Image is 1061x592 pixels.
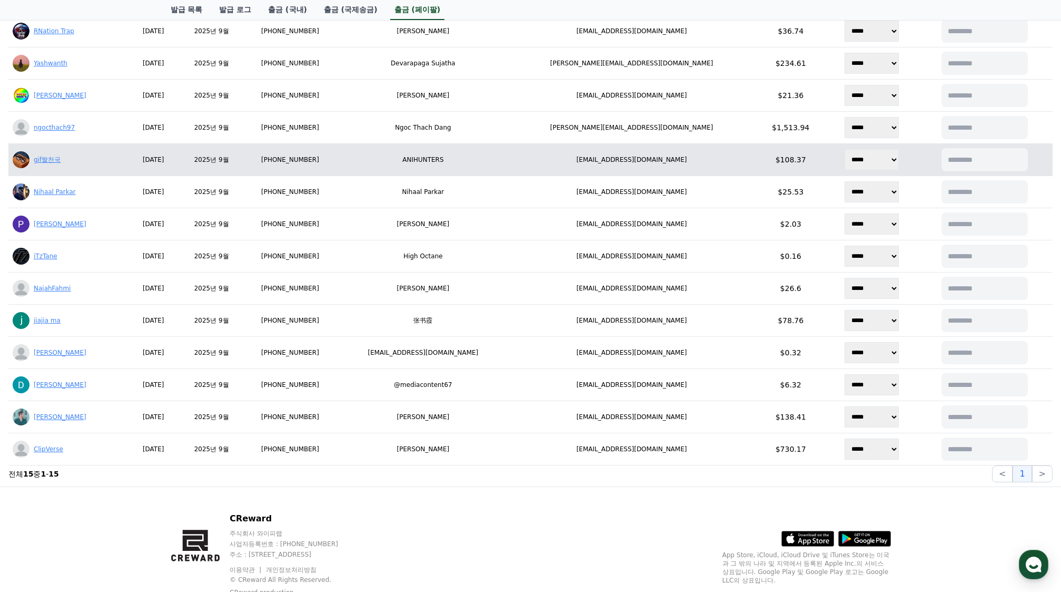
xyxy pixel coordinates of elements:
td: 2025년 9월 [181,337,243,369]
td: [EMAIL_ADDRESS][DOMAIN_NAME] [508,15,755,47]
td: [DATE] [126,273,181,305]
td: @mediacontent67 [338,369,508,401]
td: 2025년 9월 [181,305,243,337]
p: $138.41 [759,412,822,422]
td: [PHONE_NUMBER] [243,401,338,433]
td: [DATE] [126,433,181,465]
td: Nihaal Parkar [338,176,508,208]
a: 홈 [3,334,70,361]
a: jiajia ma [34,317,61,324]
td: [DATE] [126,369,181,401]
td: [EMAIL_ADDRESS][DOMAIN_NAME] [508,401,755,433]
td: 2025년 9월 [181,240,243,273]
a: 설정 [136,334,202,361]
p: $78.76 [759,315,822,326]
img: ACg8ocK-cMacK4KDObnwP0Wi9pVX8epnU_mLvVxcuZkvjqha8d5J6A=s96-c [13,312,29,329]
td: Devarapaga Sujatha [338,47,508,80]
a: Yashwanth [34,60,67,67]
a: [PERSON_NAME] [34,92,86,99]
img: profile_blank.webp [13,344,29,361]
td: [PERSON_NAME] [338,15,508,47]
a: [PERSON_NAME] [34,220,86,228]
td: [EMAIL_ADDRESS][DOMAIN_NAME] [508,208,755,240]
td: [PERSON_NAME] [338,433,508,465]
p: $1,513.94 [759,122,822,133]
img: profile_blank.webp [13,119,29,136]
td: [DATE] [126,401,181,433]
td: [EMAIL_ADDRESS][DOMAIN_NAME] [508,80,755,112]
td: [DATE] [126,80,181,112]
td: 2025년 9월 [181,15,243,47]
button: > [1032,465,1053,482]
img: ACg8ocLJ9XZjw8dRQPv_2IOOIXAfuCedxFxtUOgA1NHcwTzEGDoIAg=s96-c [13,376,29,393]
a: Nihaal Parkar [34,188,76,196]
td: [EMAIL_ADDRESS][DOMAIN_NAME] [338,337,508,369]
span: 대화 [96,351,109,359]
td: [PHONE_NUMBER] [243,208,338,240]
td: [PHONE_NUMBER] [243,273,338,305]
a: gif짤천국 [34,156,61,163]
td: [PERSON_NAME] [338,401,508,433]
img: ACg8ocK3JEjnH_T8Z6nMglmQ2sikzYh4rb3vSN4UMuyEDo16JslZILo0=s96-c [13,183,29,200]
td: [PHONE_NUMBER] [243,369,338,401]
p: 주소 : [STREET_ADDRESS] [230,550,414,559]
a: [PERSON_NAME] [34,413,86,421]
td: [EMAIL_ADDRESS][DOMAIN_NAME] [508,240,755,273]
td: [PHONE_NUMBER] [243,15,338,47]
td: 2025년 9월 [181,433,243,465]
button: < [992,465,1013,482]
p: 주식회사 와이피랩 [230,529,414,538]
button: 1 [1013,465,1032,482]
td: [DATE] [126,47,181,80]
p: $21.36 [759,90,822,101]
a: RNation Trap [34,27,74,35]
td: [PHONE_NUMBER] [243,337,338,369]
td: [PHONE_NUMBER] [243,47,338,80]
td: 2025년 9월 [181,112,243,144]
a: 개인정보처리방침 [266,566,316,574]
td: [EMAIL_ADDRESS][DOMAIN_NAME] [508,369,755,401]
strong: 15 [48,470,58,478]
a: 이용약관 [230,566,263,574]
td: [PHONE_NUMBER] [243,112,338,144]
td: [EMAIL_ADDRESS][DOMAIN_NAME] [508,144,755,176]
p: $0.16 [759,251,822,261]
td: [DATE] [126,144,181,176]
td: [EMAIL_ADDRESS][DOMAIN_NAME] [508,176,755,208]
p: App Store, iCloud, iCloud Drive 및 iTunes Store는 미국과 그 밖의 나라 및 지역에서 등록된 Apple Inc.의 서비스 상표입니다. Goo... [722,551,891,585]
td: [DATE] [126,176,181,208]
img: ACg8ocJbMer3wrjJxYUhxGQFsXBeVzqlVqGAjp4wrng9Ifo62rahMvQ3=s96-c [13,248,29,265]
p: $108.37 [759,154,822,165]
td: [PERSON_NAME][EMAIL_ADDRESS][DOMAIN_NAME] [508,112,755,144]
td: [EMAIL_ADDRESS][DOMAIN_NAME] [508,337,755,369]
a: 대화 [70,334,136,361]
p: $25.53 [759,187,822,197]
td: 2025년 9월 [181,273,243,305]
span: 설정 [163,350,175,358]
td: [EMAIL_ADDRESS][DOMAIN_NAME] [508,273,755,305]
td: [PHONE_NUMBER] [243,305,338,337]
p: © CReward All Rights Reserved. [230,576,414,584]
td: [PHONE_NUMBER] [243,433,338,465]
img: ACg8ocLvMi4oIqoBad7wrHa9QHXPHNHYYkW9v5RsHZT2r3h1-0ZX5uk=s96-c [13,409,29,425]
td: 2025년 9월 [181,176,243,208]
img: profile_blank.webp [13,280,29,297]
td: [EMAIL_ADDRESS][DOMAIN_NAME] [508,305,755,337]
td: [PHONE_NUMBER] [243,80,338,112]
p: $0.32 [759,347,822,358]
td: 张书霞 [338,305,508,337]
p: $36.74 [759,26,822,36]
td: [DATE] [126,112,181,144]
a: iTzTane [34,253,57,260]
td: 2025년 9월 [181,369,243,401]
td: High Octane [338,240,508,273]
a: NajahFahmi [34,285,71,292]
td: ANIHUNTERS [338,144,508,176]
p: CReward [230,512,414,525]
a: [PERSON_NAME] [34,381,86,389]
td: [DATE] [126,15,181,47]
td: [DATE] [126,305,181,337]
img: ACg8ocKqYJr_W_8xKKYLkrn7t3DibPbrmtFJ0BGT7uBYml3YZ0rMgzKD=s96-c [13,151,29,168]
td: [PHONE_NUMBER] [243,240,338,273]
td: [PERSON_NAME] [338,208,508,240]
